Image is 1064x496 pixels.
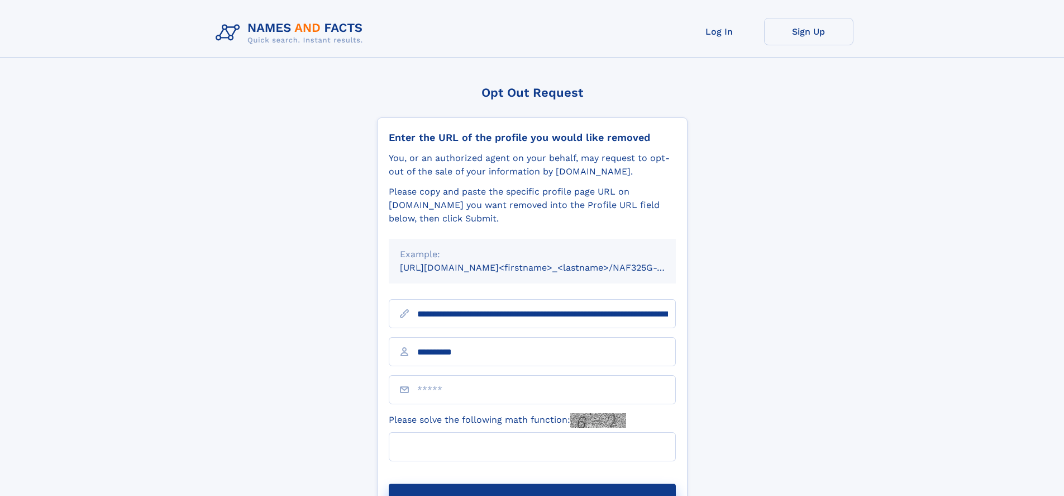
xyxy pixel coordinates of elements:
a: Log In [675,18,764,45]
small: [URL][DOMAIN_NAME]<firstname>_<lastname>/NAF325G-xxxxxxxx [400,262,697,273]
div: Opt Out Request [377,86,688,100]
a: Sign Up [764,18,853,45]
label: Please solve the following math function: [389,413,626,428]
img: Logo Names and Facts [211,18,372,48]
div: Please copy and paste the specific profile page URL on [DOMAIN_NAME] you want removed into the Pr... [389,185,676,225]
div: Enter the URL of the profile you would like removed [389,131,676,144]
div: Example: [400,248,665,261]
div: You, or an authorized agent on your behalf, may request to opt-out of the sale of your informatio... [389,152,676,178]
